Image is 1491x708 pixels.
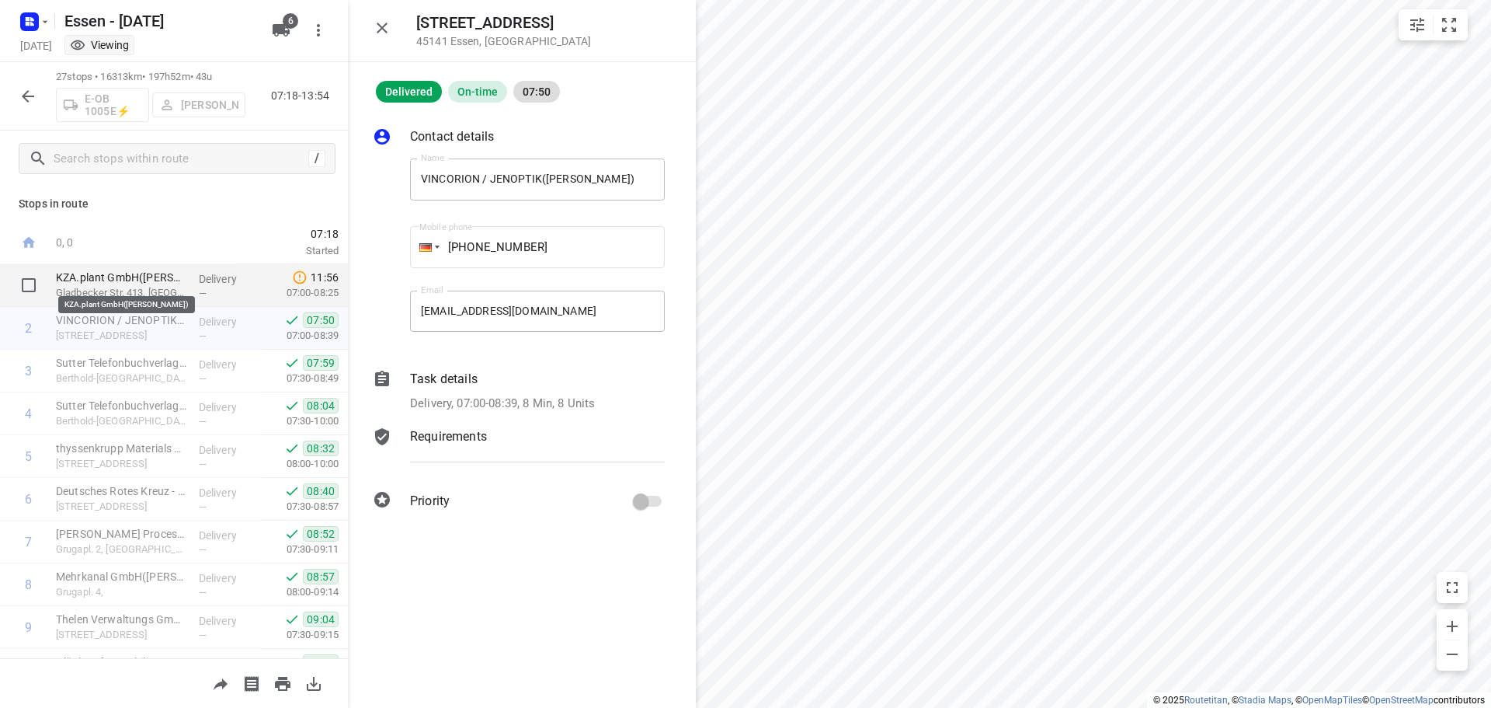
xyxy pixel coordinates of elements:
[303,654,339,670] span: 09:19
[376,85,442,98] span: Delivered
[298,675,329,690] span: Download route
[25,535,32,549] div: 7
[262,328,339,344] p: 07:00-08:39
[56,270,186,285] p: KZA.plant GmbH([PERSON_NAME])
[25,577,32,592] div: 8
[416,35,591,47] p: 45141 Essen , [GEOGRAPHIC_DATA]
[25,406,32,421] div: 4
[416,14,591,32] h5: [STREET_ADDRESS]
[410,226,665,268] input: 1 (702) 123-4567
[303,398,339,413] span: 08:04
[56,569,186,584] p: Mehrkanal GmbH(Teresa Grobosch)
[199,501,207,513] span: —
[262,371,339,386] p: 07:30-08:49
[56,654,186,670] p: Glück Auf Immobilien GmbH (Friederike Nolda)
[56,542,186,557] p: Grugapl. 2, [GEOGRAPHIC_DATA]
[373,427,665,474] div: Requirements
[513,85,560,98] span: 07:50
[199,288,207,299] span: —
[25,449,32,464] div: 5
[262,285,339,301] p: 07:00-08:25
[262,542,339,557] p: 07:30-09:11
[205,675,236,690] span: Share route
[308,150,325,167] div: /
[410,395,595,413] p: Delivery, 07:00-08:39, 8 Min, 8 Units
[1184,695,1228,706] a: Routetitan
[1402,9,1433,40] button: Map settings
[236,226,339,242] span: 07:18
[284,526,300,542] svg: Done
[267,675,298,690] span: Print route
[56,456,186,472] p: ThyssenKrupp Allee 1, Essen
[1302,695,1362,706] a: OpenMapTiles
[199,271,256,287] p: Delivery
[262,456,339,472] p: 08:00-10:00
[25,492,32,507] div: 6
[56,371,186,386] p: Berthold-Beitz-Boulevard 420, Essen
[56,328,186,344] p: [STREET_ADDRESS]
[56,441,186,456] p: thyssenkrupp Materials Business Services GmbH(thyssenkrupp Materials Business Services GmbH)
[262,413,339,429] p: 07:30-10:00
[199,399,256,415] p: Delivery
[284,441,300,456] svg: Done
[199,373,207,385] span: —
[236,243,339,259] p: Started
[25,364,32,378] div: 3
[25,321,32,336] div: 2
[199,485,256,500] p: Delivery
[266,15,297,46] button: 6
[19,196,329,212] p: Stops in route
[1239,695,1291,706] a: Stadia Maps
[56,312,186,328] p: VINCORION / JENOPTIK(Simone Hoff)
[303,312,339,328] span: 07:50
[292,270,308,285] svg: Late
[199,613,256,629] p: Delivery
[373,370,665,413] div: Task detailsDelivery, 07:00-08:39, 8 Min, 8 Units
[56,235,217,250] p: 0, 0
[199,630,207,641] span: —
[199,314,256,330] p: Delivery
[25,620,32,635] div: 9
[56,70,245,85] p: 27 stops • 16313km • 197h52m • 43u
[56,526,186,542] p: Van Leeuwen Process & Power GmbH(Doris Marcinkowski)
[56,499,186,514] p: [STREET_ADDRESS]
[199,330,207,342] span: —
[199,570,256,586] p: Delivery
[303,526,339,542] span: 08:52
[303,612,339,627] span: 09:04
[410,492,450,511] p: Priority
[283,13,298,29] span: 6
[56,285,186,301] p: Gladbecker Str. 413, Essen
[1153,695,1485,706] li: © 2025 , © , © © contributors
[284,612,300,627] svg: Done
[56,584,186,600] p: Grugapl. 4,
[199,357,256,372] p: Delivery
[54,147,308,171] input: Search stops within route
[199,544,207,556] span: —
[236,675,267,690] span: Print shipping labels
[56,355,186,371] p: Sutter Telefonbuchverlag GmbH(Britta Bludszuweit )
[410,226,440,268] div: Germany: + 49
[70,37,129,53] div: Viewing
[199,459,207,470] span: —
[199,416,207,427] span: —
[56,612,186,627] p: Thelen Verwaltungs GmbH(NAMELESS CONTACT)
[56,483,186,499] p: Deutsches Rotes Kreuz - Hachestr. 70(Malte-Bo Lueg)
[410,127,494,146] p: Contact details
[284,654,300,670] svg: Done
[284,355,300,371] svg: Done
[262,584,339,600] p: 08:00-09:14
[199,656,256,671] p: Delivery
[419,223,472,232] label: Mobile phone
[271,88,335,104] p: 07:18-13:54
[1369,695,1434,706] a: OpenStreetMap
[311,270,339,285] span: 11:56
[199,587,207,598] span: —
[262,499,339,514] p: 07:30-08:57
[410,370,478,389] p: Task details
[303,483,339,499] span: 08:40
[56,413,186,429] p: Berthold-Beitz-Boulevard 420, Essen
[56,398,186,413] p: Sutter Telefonbuchverlag GmbH(Britta Bludszuweit )
[284,312,300,328] svg: Done
[303,569,339,584] span: 08:57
